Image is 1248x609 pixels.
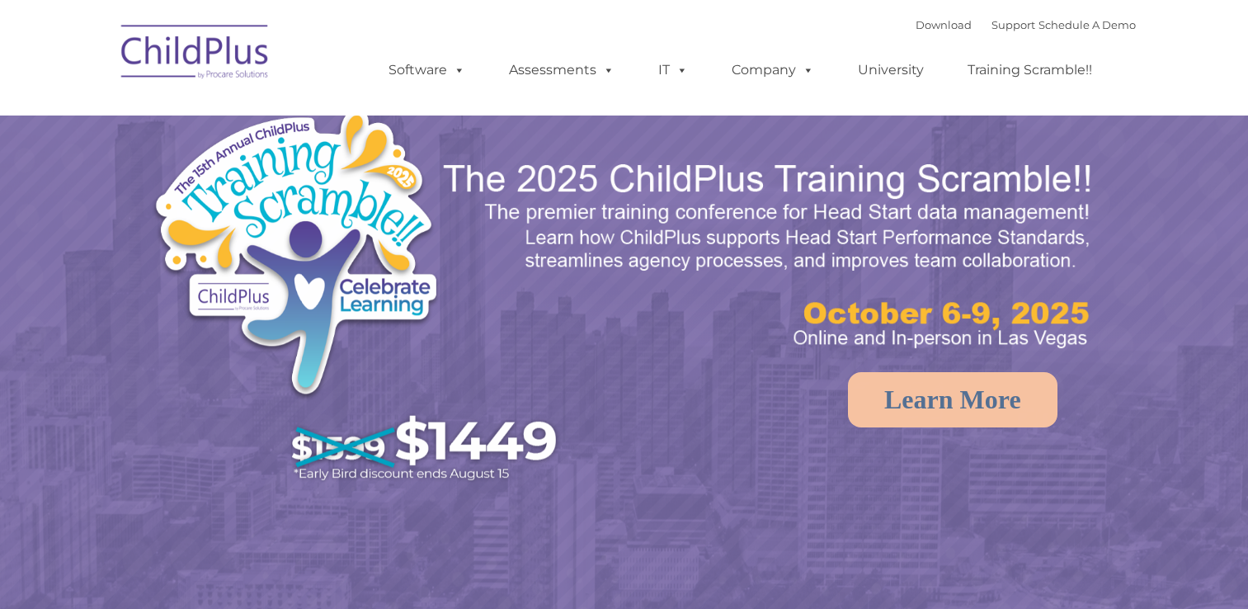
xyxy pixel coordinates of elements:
[848,372,1057,427] a: Learn More
[492,54,631,87] a: Assessments
[642,54,704,87] a: IT
[991,18,1035,31] a: Support
[372,54,482,87] a: Software
[951,54,1109,87] a: Training Scramble!!
[916,18,972,31] a: Download
[113,13,278,96] img: ChildPlus by Procare Solutions
[916,18,1136,31] font: |
[841,54,940,87] a: University
[1038,18,1136,31] a: Schedule A Demo
[715,54,831,87] a: Company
